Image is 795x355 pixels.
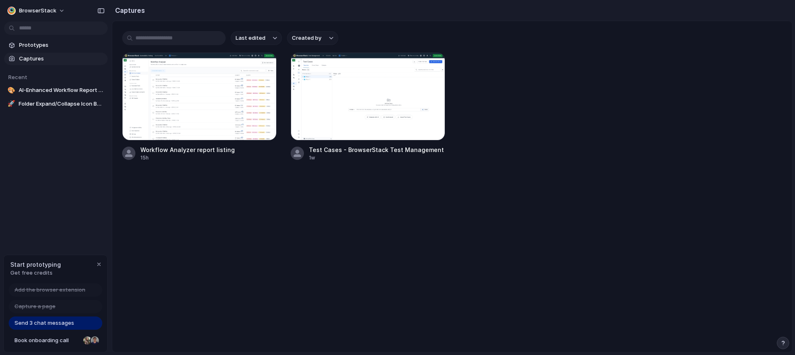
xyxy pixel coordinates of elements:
button: Created by [287,31,338,45]
a: Prototypes [4,39,108,51]
a: 🎨AI-Enhanced Workflow Report Listing [4,84,108,97]
span: Capture a page [14,302,55,311]
span: Last edited [236,34,265,42]
div: 1w [309,154,444,162]
div: Test Cases - BrowserStack Test Management [309,145,444,154]
span: Book onboarding call [14,336,80,345]
span: Prototypes [19,41,104,49]
span: Recent [8,74,27,80]
a: Book onboarding call [9,334,102,347]
a: Captures [4,53,108,65]
div: Nicole Kubica [82,336,92,345]
span: Get free credits [10,269,61,277]
span: Captures [19,55,104,63]
div: Workflow Analyzer report listing [140,145,235,154]
div: 15h [140,154,235,162]
span: AI-Enhanced Workflow Report Listing [19,86,104,94]
div: 🎨 [7,86,15,94]
span: Start prototyping [10,260,61,269]
span: Add the browser extension [14,286,85,294]
div: 🚀 [7,100,15,108]
a: 🚀Folder Expand/Collapse Icon Button [4,98,108,110]
div: Christian Iacullo [90,336,100,345]
button: Last edited [231,31,282,45]
span: Folder Expand/Collapse Icon Button [19,100,104,108]
span: Created by [292,34,321,42]
span: Send 3 chat messages [14,319,74,327]
button: BrowserStack [4,4,69,17]
span: BrowserStack [19,7,56,15]
h2: Captures [112,5,145,15]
